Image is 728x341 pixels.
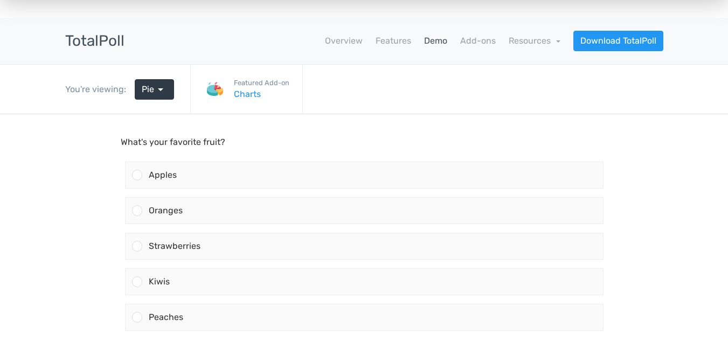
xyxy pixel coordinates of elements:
[65,83,135,96] div: You're viewing:
[142,83,154,96] span: Pie
[234,88,289,101] a: Charts
[234,78,289,88] small: Featured Add-on
[572,238,608,265] button: Vote
[149,91,183,101] span: Oranges
[573,31,663,51] a: Download TotalPoll
[376,34,411,47] a: Features
[424,34,447,47] a: Demo
[204,79,225,100] img: Charts
[325,34,363,47] a: Overview
[515,238,563,265] button: Results
[154,83,167,96] span: arrow_drop_down
[121,22,608,34] p: What's your favorite fruit?
[65,33,124,50] h3: TotalPoll
[460,34,496,47] a: Add-ons
[149,198,183,208] span: Peaches
[509,36,560,46] a: Resources
[149,55,177,66] span: Apples
[149,127,200,137] span: Strawberries
[135,79,174,100] a: Pie arrow_drop_down
[149,162,170,172] span: Kiwis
